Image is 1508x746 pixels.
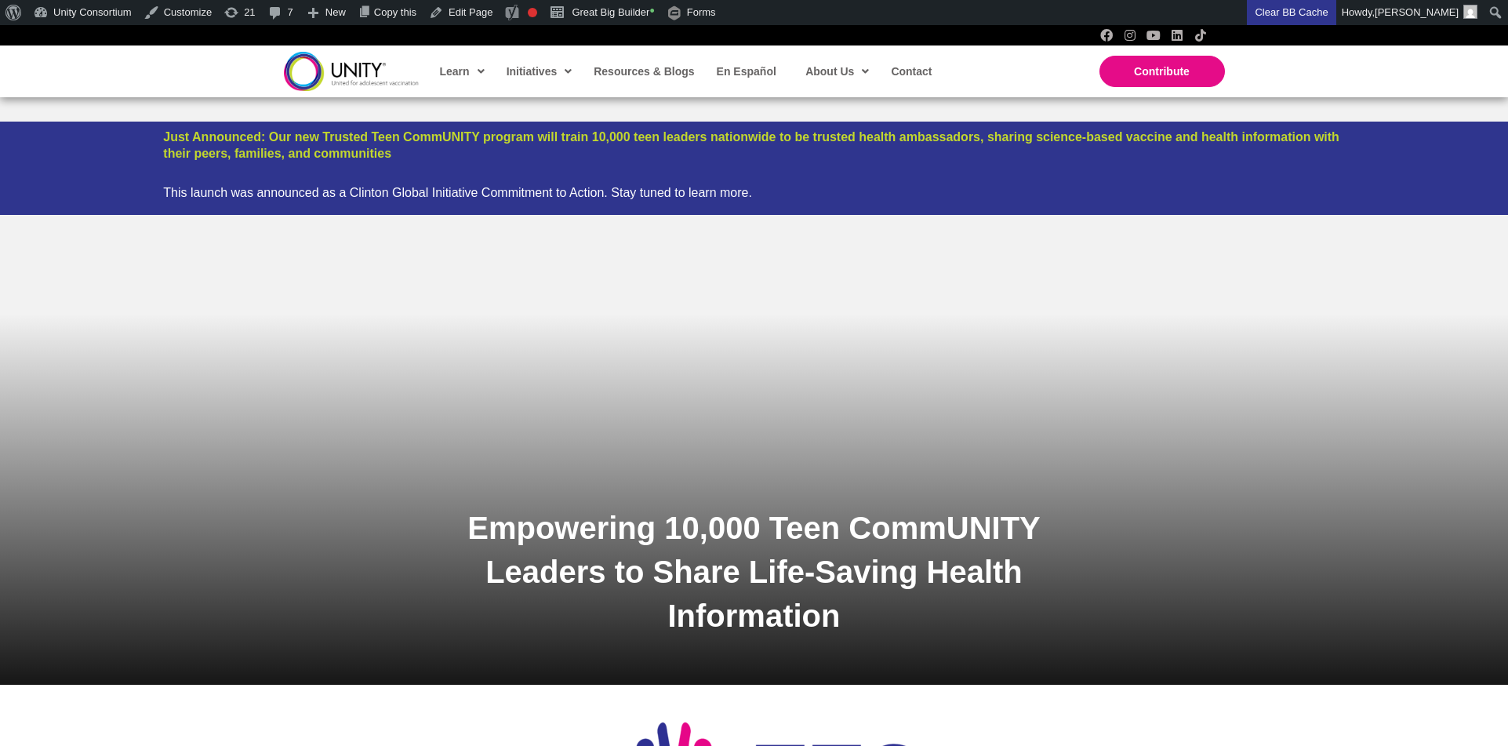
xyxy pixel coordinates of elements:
a: Just Announced: Our new Trusted Teen CommUNITY program will train 10,000 teen leaders nationwide ... [163,130,1339,160]
a: YouTube [1147,29,1160,42]
span: Learn [440,60,485,83]
a: About Us [798,53,875,89]
span: Empowering 10,000 Teen CommUNITY Leaders to Share Life-Saving Health Information [467,511,1041,633]
a: En Español [709,53,783,89]
a: Instagram [1124,29,1136,42]
a: Resources & Blogs [586,53,700,89]
a: Contact [883,53,938,89]
div: Focus keyphrase not set [528,8,537,17]
span: Initiatives [507,60,572,83]
span: Contact [891,65,932,78]
a: TikTok [1194,29,1207,42]
span: • [649,3,654,19]
div: This launch was announced as a Clinton Global Initiative Commitment to Action. Stay tuned to lear... [163,185,1344,200]
a: LinkedIn [1171,29,1183,42]
a: Contribute [1099,56,1225,87]
span: [PERSON_NAME] [1375,6,1459,18]
a: Facebook [1100,29,1113,42]
span: Resources & Blogs [594,65,694,78]
img: unity-logo-dark [284,52,419,90]
span: En Español [717,65,776,78]
span: Contribute [1134,65,1190,78]
span: About Us [805,60,869,83]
